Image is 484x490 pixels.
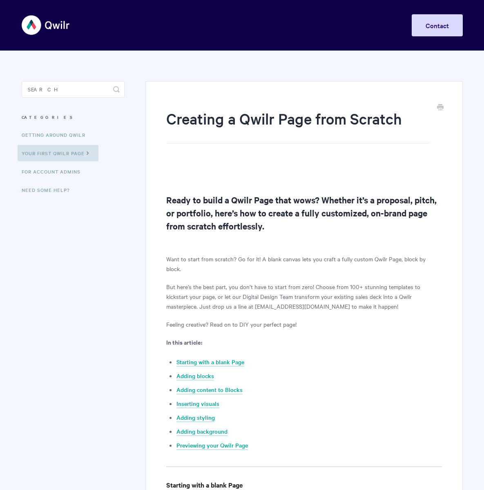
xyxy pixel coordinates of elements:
input: Search [22,81,125,98]
p: Want to start from scratch? Go for it! A blank canvas lets you craft a fully custom Qwilr Page, b... [166,254,442,274]
strong: In this article: [166,338,202,346]
a: Adding blocks [176,372,214,381]
a: Getting Around Qwilr [22,127,91,143]
a: Inserting visuals [176,399,219,408]
img: Qwilr Help Center [22,10,70,40]
a: Print this Article [437,103,444,112]
p: Feeling creative? Read on to DIY your perfect page! [166,319,442,329]
a: Contact [412,14,463,36]
h3: Categories [22,110,125,125]
p: But here’s the best part, you don’t have to start from zero! Choose from 100+ stunning templates ... [166,282,442,311]
h1: Creating a Qwilr Page from Scratch [166,108,429,143]
a: Adding background [176,427,228,436]
a: Need Some Help? [22,182,76,198]
a: Previewing your Qwilr Page [176,441,248,450]
a: For Account Admins [22,163,87,180]
a: Starting with a blank Page [176,358,244,367]
a: Adding styling [176,413,215,422]
h4: Starting with a blank Page [166,480,442,490]
a: Adding content to Blocks [176,385,243,394]
a: Your First Qwilr Page [18,145,98,161]
h2: Ready to build a Qwilr Page that wows? Whether it’s a proposal, pitch, or portfolio, here’s how t... [166,193,442,232]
